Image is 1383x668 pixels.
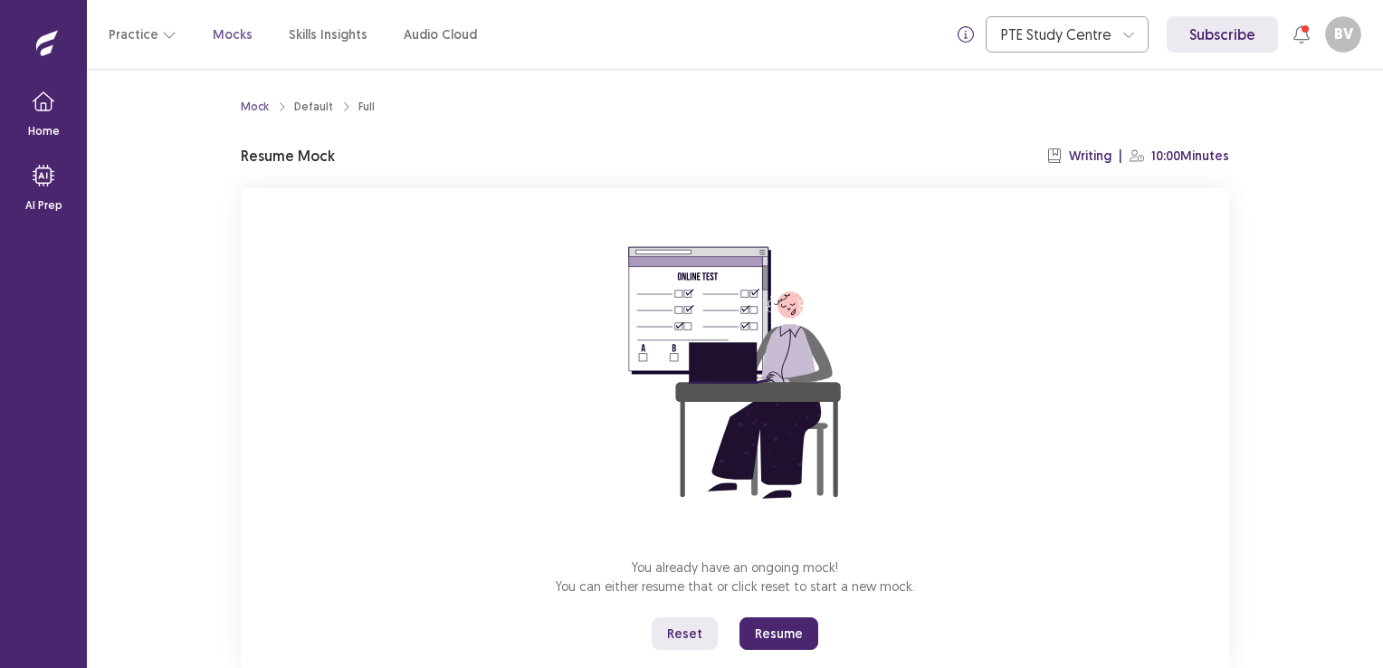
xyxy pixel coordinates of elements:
[294,99,333,115] div: Default
[1325,16,1361,52] button: BV
[1069,147,1111,166] p: Writing
[25,197,62,214] p: AI Prep
[28,123,60,139] p: Home
[1119,147,1122,166] p: |
[572,210,898,536] img: attend-mock
[1151,147,1229,166] p: 10:00 Minutes
[241,145,335,167] p: Resume Mock
[358,99,375,115] div: Full
[556,558,915,596] p: You already have an ongoing mock! You can either resume that or click reset to start a new mock.
[739,617,818,650] button: Resume
[241,99,375,115] nav: breadcrumb
[404,25,477,44] a: Audio Cloud
[109,18,176,51] button: Practice
[1001,17,1113,52] div: PTE Study Centre
[652,617,718,650] button: Reset
[1167,16,1278,52] a: Subscribe
[289,25,367,44] a: Skills Insights
[949,18,982,51] button: info
[213,25,253,44] a: Mocks
[241,99,269,115] a: Mock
